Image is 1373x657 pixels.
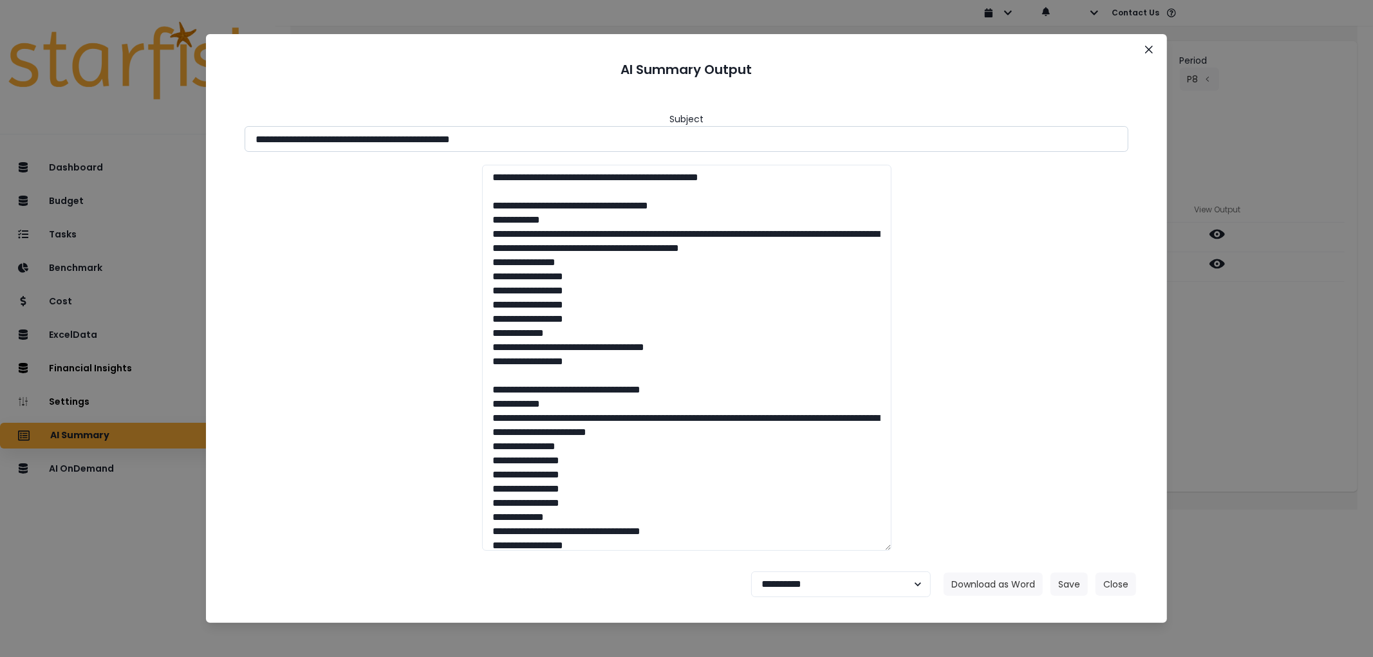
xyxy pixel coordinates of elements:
[1051,573,1088,596] button: Save
[1096,573,1136,596] button: Close
[944,573,1043,596] button: Download as Word
[669,113,704,126] header: Subject
[221,50,1152,89] header: AI Summary Output
[1139,39,1159,60] button: Close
